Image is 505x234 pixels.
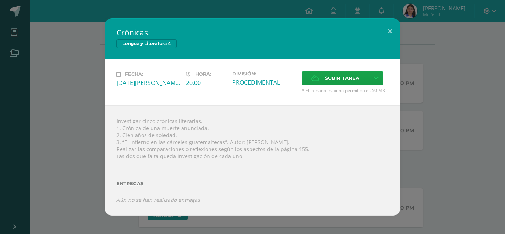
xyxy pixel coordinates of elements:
span: Subir tarea [325,71,359,85]
label: Entregas [116,181,389,186]
label: División: [232,71,296,77]
span: Lengua y Literatura 4 [116,39,177,48]
span: * El tamaño máximo permitido es 50 MB [302,87,389,94]
i: Aún no se han realizado entregas [116,196,200,203]
h2: Crónicas. [116,27,389,38]
div: 20:00 [186,79,226,87]
div: PROCEDIMENTAL [232,78,296,87]
button: Close (Esc) [379,18,400,44]
div: Investigar cinco crónicas literarias. 1. Crónica de una muerte anunciada. 2. Cien años de soledad... [105,105,400,215]
span: Fecha: [125,71,143,77]
div: [DATE][PERSON_NAME] [116,79,180,87]
span: Hora: [195,71,211,77]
